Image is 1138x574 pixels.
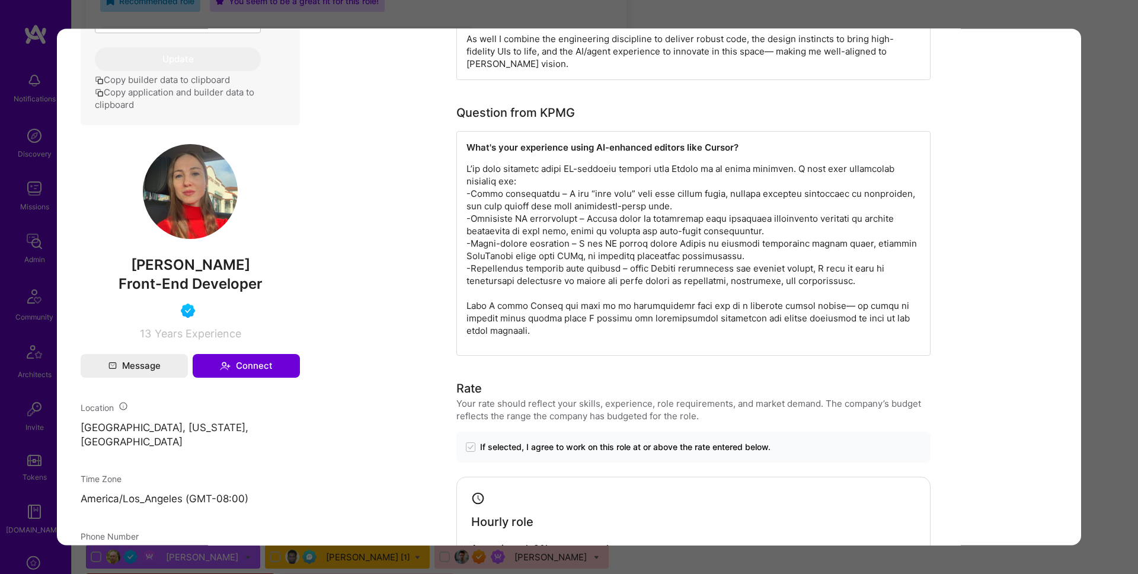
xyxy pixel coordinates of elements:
a: User Avatar [143,230,238,241]
div: Your rate should reflect your skills, experience, role requirements, and market demand. The compa... [456,398,931,423]
img: User Avatar [143,144,238,239]
i: icon Mail [108,362,117,370]
button: Connect [193,354,300,378]
span: Years Experience [155,327,241,340]
button: Message [81,354,188,378]
h4: Approximately 30 hours per week [471,543,916,554]
strong: What's your experience using AI-enhanced editors like Cursor? [466,142,739,154]
button: Update [95,47,261,71]
i: icon Clock [471,492,485,506]
div: Question from KPMG [456,104,575,122]
h4: Hourly role [471,515,533,529]
span: Phone Number [81,532,139,542]
span: Front-End Developer [119,275,263,292]
i: icon Connect [220,361,231,371]
div: Rate [456,380,482,398]
i: icon Copy [95,76,104,85]
p: [GEOGRAPHIC_DATA], [US_STATE], [GEOGRAPHIC_DATA] [81,421,300,449]
div: modal [57,28,1081,545]
span: [PERSON_NAME] [81,256,300,274]
img: Vetted A.Teamer [181,304,195,318]
button: Copy application and builder data to clipboard [95,86,286,111]
p: L’ip dolo sitametc adipi EL-seddoeiu tempori utla Etdolo ma al enima minimven. Q nost exer ullamc... [466,163,920,337]
i: icon Copy [95,89,104,98]
div: Location [81,401,300,414]
span: 13 [140,327,151,340]
span: Time Zone [81,474,122,484]
button: Copy builder data to clipboard [95,74,230,86]
span: If selected, I agree to work on this role at or above the rate entered below. [480,442,771,454]
p: America/Los_Angeles (GMT-08:00 ) [81,493,300,507]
